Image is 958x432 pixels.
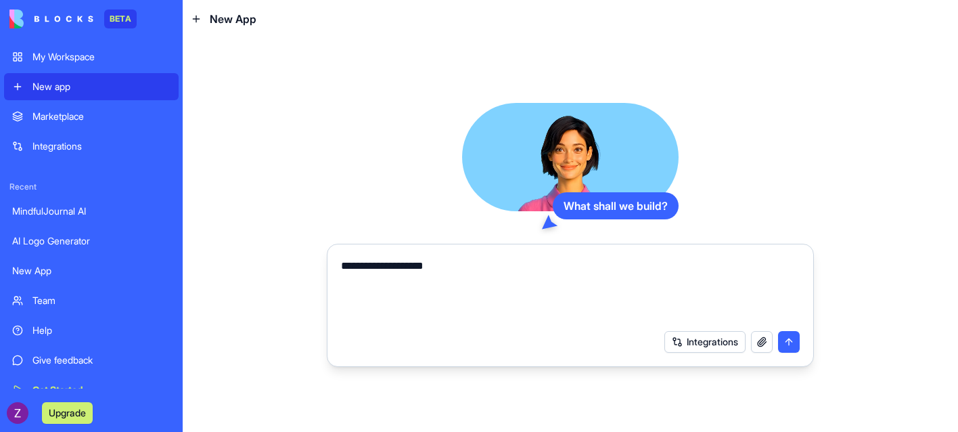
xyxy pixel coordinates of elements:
a: Integrations [4,133,179,160]
a: Marketplace [4,103,179,130]
a: New app [4,73,179,100]
div: New App [12,264,170,278]
div: My Workspace [32,50,170,64]
img: logo [9,9,93,28]
button: Upgrade [42,402,93,424]
a: Team [4,287,179,314]
a: Help [4,317,179,344]
a: New App [4,257,179,284]
div: Help [32,324,170,337]
a: AI Logo Generator [4,228,179,255]
img: ACg8ocLbFy8DHtL2uPWw6QbHWmV0YcGiQda46qJNV01azvxVGNKDKQ=s96-c [7,402,28,424]
button: Integrations [664,331,746,353]
a: BETA [9,9,137,28]
div: BETA [104,9,137,28]
div: What shall we build? [553,192,679,219]
div: Marketplace [32,110,170,123]
a: Get Started [4,376,179,404]
div: Give feedback [32,353,170,367]
a: My Workspace [4,43,179,70]
span: Recent [4,181,179,192]
a: MindfulJournal AI [4,198,179,225]
div: Team [32,294,170,307]
span: New App [210,11,256,27]
div: Integrations [32,139,170,153]
div: Get Started [32,383,170,397]
div: MindfulJournal AI [12,204,170,218]
a: Upgrade [42,406,93,419]
div: AI Logo Generator [12,234,170,248]
a: Give feedback [4,347,179,374]
div: New app [32,80,170,93]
